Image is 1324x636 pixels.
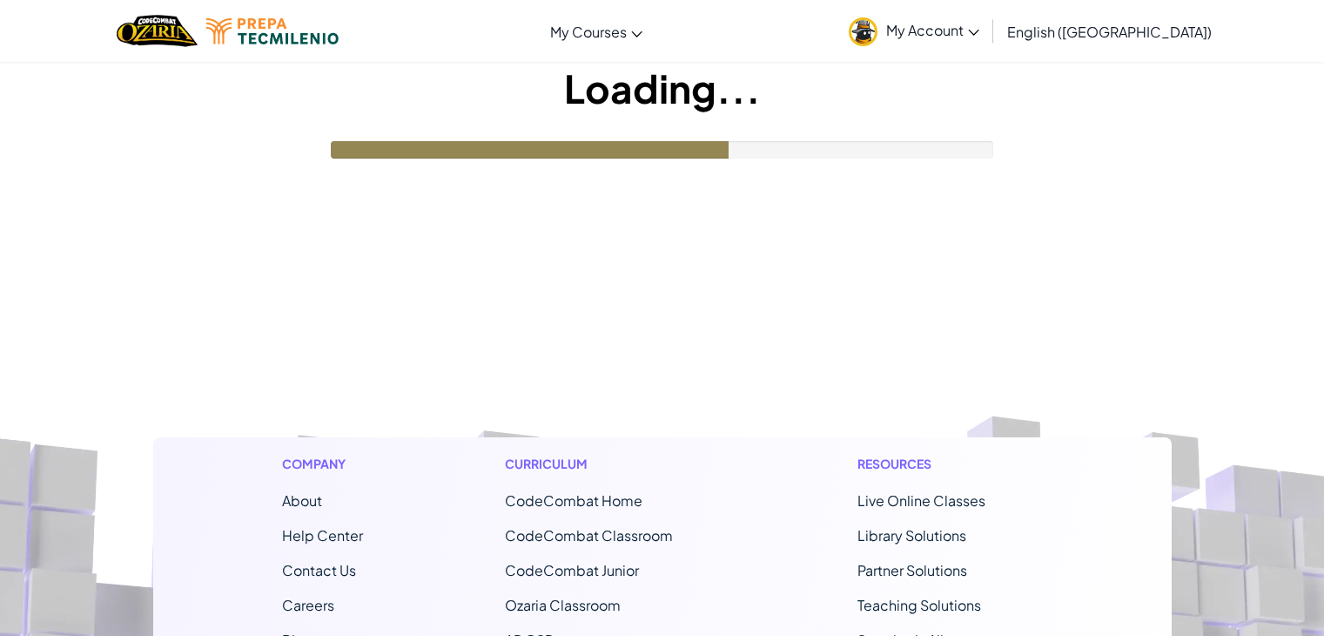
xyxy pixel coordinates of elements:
img: Home [117,13,198,49]
img: avatar [849,17,877,46]
a: My Account [840,3,988,58]
a: Live Online Classes [857,491,985,510]
a: Partner Solutions [857,561,967,579]
a: CodeCombat Junior [505,561,639,579]
h1: Company [282,455,363,473]
a: CodeCombat Classroom [505,526,673,545]
span: My Account [886,21,979,39]
span: CodeCombat Home [505,491,642,510]
h1: Curriculum [505,455,716,473]
a: Help Center [282,526,363,545]
a: Teaching Solutions [857,596,981,614]
a: Careers [282,596,334,614]
img: Tecmilenio logo [206,18,339,44]
a: My Courses [541,8,651,55]
a: English ([GEOGRAPHIC_DATA]) [998,8,1220,55]
a: Ozaria Classroom [505,596,621,614]
span: Contact Us [282,561,356,579]
a: Ozaria by CodeCombat logo [117,13,198,49]
span: English ([GEOGRAPHIC_DATA]) [1007,23,1212,41]
h1: Resources [857,455,1043,473]
span: My Courses [550,23,627,41]
a: About [282,491,322,510]
a: Library Solutions [857,526,966,545]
